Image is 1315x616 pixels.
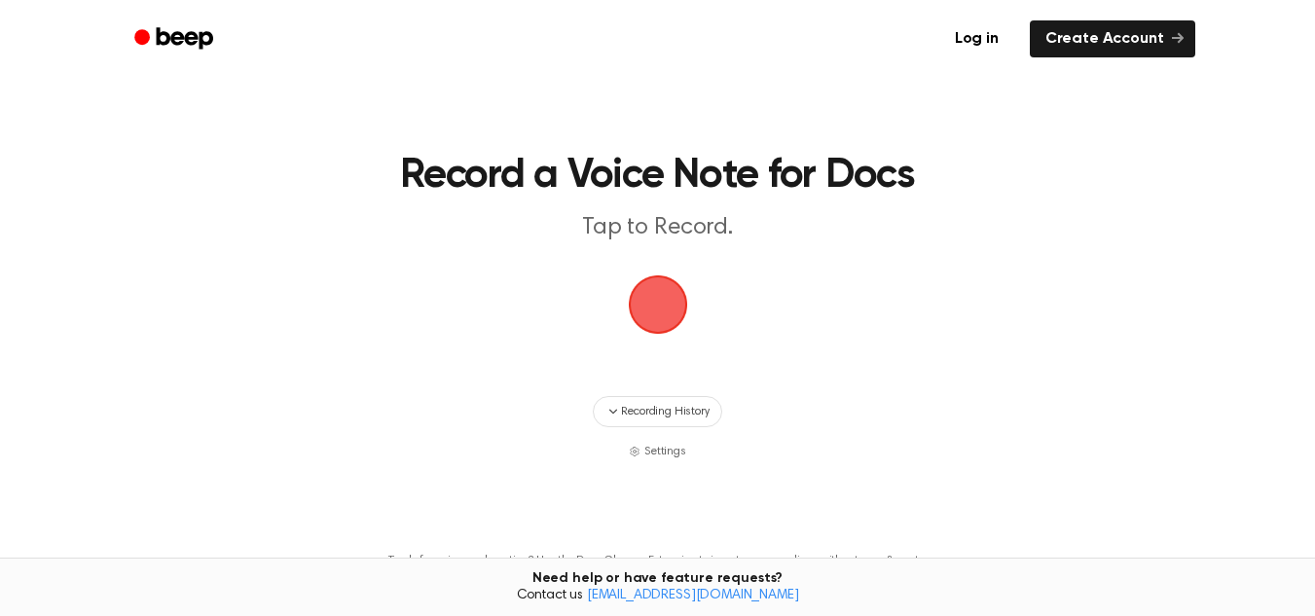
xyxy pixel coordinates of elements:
span: Contact us [12,588,1303,605]
img: Beep Logo [629,275,687,334]
span: Recording History [621,403,709,420]
a: [EMAIL_ADDRESS][DOMAIN_NAME] [587,589,799,602]
a: Create Account [1030,20,1195,57]
p: Tired of copying and pasting? Use the Docs Chrome Extension to insert your recordings without cop... [388,554,928,568]
span: Settings [644,443,686,460]
button: Recording History [593,396,721,427]
button: Settings [629,443,686,460]
p: Tap to Record. [284,212,1032,244]
a: Beep [121,20,231,58]
h1: Record a Voice Note for Docs [210,156,1105,197]
a: Log in [935,17,1018,61]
